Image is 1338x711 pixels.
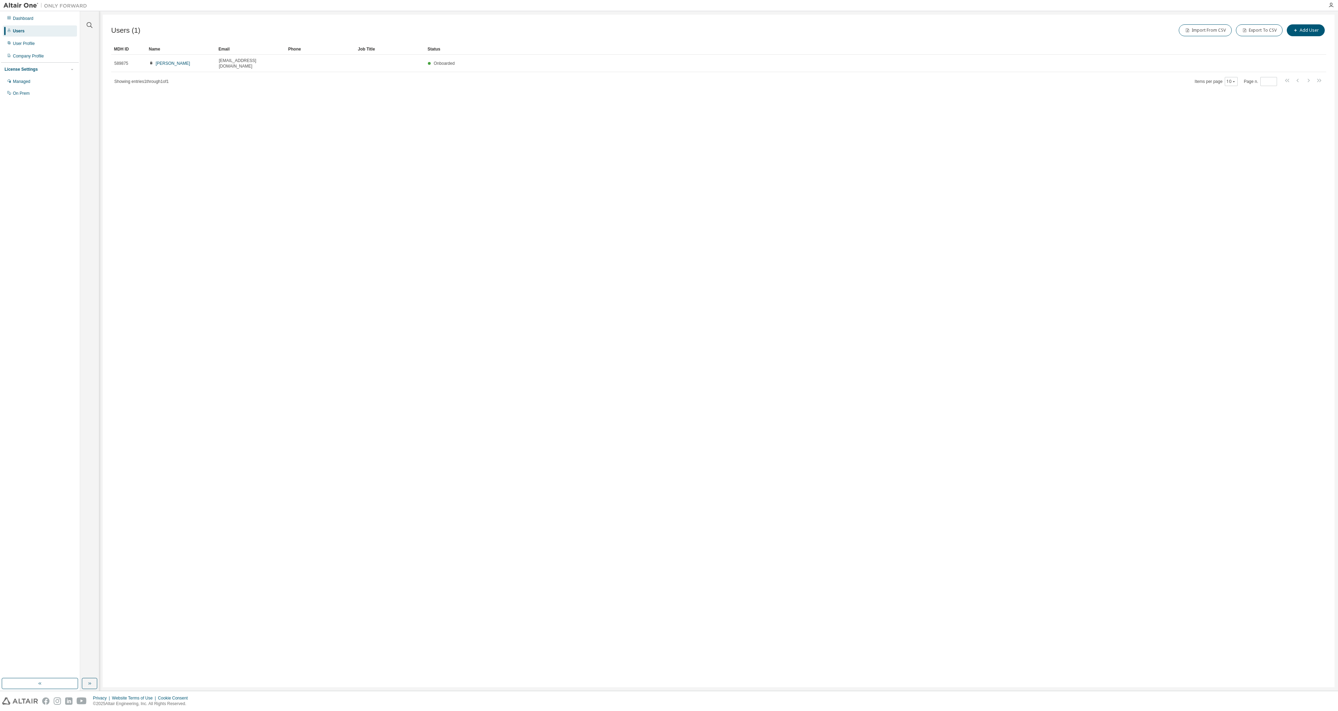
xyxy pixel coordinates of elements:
img: instagram.svg [54,697,61,705]
span: Page n. [1244,77,1277,86]
div: Job Title [358,44,422,55]
div: User Profile [13,41,35,46]
div: On Prem [13,91,30,96]
button: Export To CSV [1236,24,1283,36]
div: Dashboard [13,16,33,21]
span: Items per page [1195,77,1238,86]
div: Status [428,44,1290,55]
button: Import From CSV [1179,24,1232,36]
span: Showing entries 1 through 1 of 1 [114,79,169,84]
span: Users (1) [111,26,140,34]
span: [EMAIL_ADDRESS][DOMAIN_NAME] [219,58,282,69]
img: Altair One [3,2,91,9]
div: License Settings [5,67,38,72]
div: Users [13,28,24,34]
div: Name [149,44,213,55]
div: Cookie Consent [158,695,192,701]
div: MDH ID [114,44,143,55]
img: altair_logo.svg [2,697,38,705]
span: Onboarded [434,61,455,66]
span: 589875 [114,61,128,66]
div: Privacy [93,695,112,701]
img: linkedin.svg [65,697,72,705]
div: Phone [288,44,352,55]
a: [PERSON_NAME] [156,61,190,66]
div: Email [218,44,283,55]
div: Website Terms of Use [112,695,158,701]
button: 10 [1226,79,1236,84]
div: Company Profile [13,53,44,59]
p: © 2025 Altair Engineering, Inc. All Rights Reserved. [93,701,192,707]
img: youtube.svg [77,697,87,705]
button: Add User [1287,24,1325,36]
div: Managed [13,79,30,84]
img: facebook.svg [42,697,49,705]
